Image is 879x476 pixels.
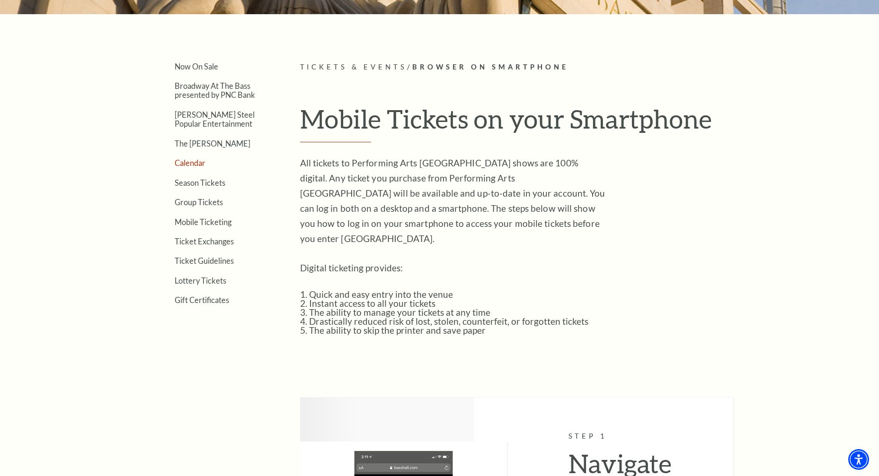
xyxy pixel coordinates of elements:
[175,81,255,99] a: Broadway At The Bass presented by PNC Bank
[300,290,608,326] div: 1. Quick and easy entry into the venue 2. Instant access to all your tickets 3. The ability to ma...
[300,104,733,142] h1: Mobile Tickets on your Smartphone
[300,260,608,276] p: Digital ticketing provides:
[175,276,226,285] a: Lottery Tickets
[848,449,869,470] div: Accessibility Menu
[175,62,218,71] a: Now On Sale
[175,139,250,148] a: The [PERSON_NAME]
[412,63,568,71] span: Browser on Smartphone
[175,198,223,207] a: Group Tickets
[175,178,225,187] a: Season Tickets
[175,158,205,167] a: Calendar
[175,237,234,246] a: Ticket Exchanges
[175,217,231,226] a: Mobile Ticketing
[175,256,234,265] a: Ticket Guidelines
[300,326,608,335] div: 5. The ability to skip the printer and save paper
[300,157,605,244] span: All tickets to Performing Arts [GEOGRAPHIC_DATA] shows are 100% digital. Any ticket you purchase ...
[300,61,733,73] p: /
[175,295,229,304] a: Gift Certificates
[568,431,672,442] p: Step 1
[300,63,408,71] span: Tickets & Events
[175,110,255,128] a: [PERSON_NAME] Steel Popular Entertainment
